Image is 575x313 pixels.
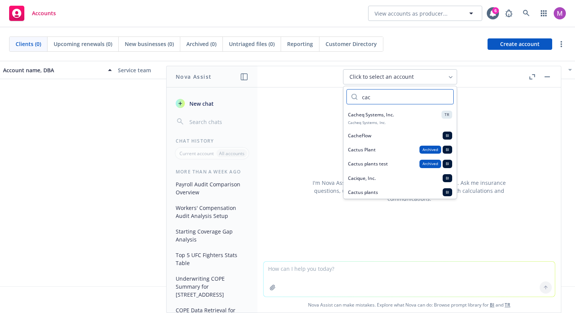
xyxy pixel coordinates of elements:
[443,188,452,196] div: BI
[443,160,452,168] div: BI
[260,297,558,313] span: Nova Assist can make mistakes. Explore what Nova can do: Browse prompt library for and
[345,61,460,79] button: Total premiums
[343,157,457,171] button: Cactus plants testArchivedBI
[375,10,448,17] span: View accounts as producer...
[343,171,457,185] button: Cacique, Inc.BI
[348,160,388,167] span: Cactus plants test
[368,6,482,21] button: View accounts as producer...
[349,73,414,81] span: Click to select an account
[219,150,245,157] p: All accounts
[343,128,457,142] button: CacheFlowBI
[6,3,59,24] a: Accounts
[118,66,227,74] div: Service team
[343,185,457,199] button: Cactus plantsBI
[167,138,257,144] div: Chat History
[348,111,394,118] span: Cacheq Systems, Inc.
[443,145,452,153] div: BI
[302,179,516,203] div: I'm Nova Assist, your AI assistant at [GEOGRAPHIC_DATA]. Ask me insurance questions, upload docum...
[173,97,251,110] button: New chat
[488,38,552,50] a: Create account
[173,178,251,199] button: Payroll Audit Comparison Overview
[32,10,56,16] span: Accounts
[419,145,441,153] div: Archived
[419,160,441,168] div: Archived
[287,40,313,48] span: Reporting
[348,132,372,138] span: CacheFlow
[500,37,540,51] span: Create account
[188,116,248,127] input: Search chats
[536,6,551,21] a: Switch app
[442,111,452,119] div: TR
[557,40,566,49] a: more
[443,131,452,139] div: BI
[348,175,376,181] span: Cacique, Inc.
[343,69,457,84] button: Click to select an account
[173,202,251,222] button: Workers' Compensation Audit Analysis Setup
[326,40,377,48] span: Customer Directory
[505,302,510,308] a: TR
[173,225,251,246] button: Starting Coverage Gap Analysis
[501,6,516,21] a: Report a Bug
[229,40,275,48] span: Untriaged files (0)
[3,66,103,74] div: Account name, DBA
[16,40,41,48] span: Clients (0)
[490,302,494,308] a: BI
[54,40,112,48] span: Upcoming renewals (0)
[519,6,534,21] a: Search
[343,108,457,129] button: Cacheq Systems, Inc.TRCacheq Systems, Inc.
[554,7,566,19] img: photo
[348,189,378,195] span: Cactus plants
[179,150,214,157] p: Current account
[188,100,214,108] span: New chat
[230,61,345,79] button: Active policies
[343,142,457,156] button: Cactus PlantArchivedBI
[125,40,174,48] span: New businesses (0)
[115,61,230,79] button: Service team
[167,168,257,175] div: More than a week ago
[186,40,216,48] span: Archived (0)
[460,61,575,79] button: Closest renewal date
[351,94,357,100] svg: Search
[348,120,452,125] div: Cacheq Systems, Inc.
[176,73,211,81] h1: Nova Assist
[173,249,251,269] button: Top 5 UFC Fighters Stats Table
[348,146,376,153] span: Cactus Plant
[443,174,452,182] div: BI
[357,90,453,104] input: Search for account to chat with...
[492,7,499,14] div: 6
[173,272,251,301] button: Underwriting COPE Summary for [STREET_ADDRESS]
